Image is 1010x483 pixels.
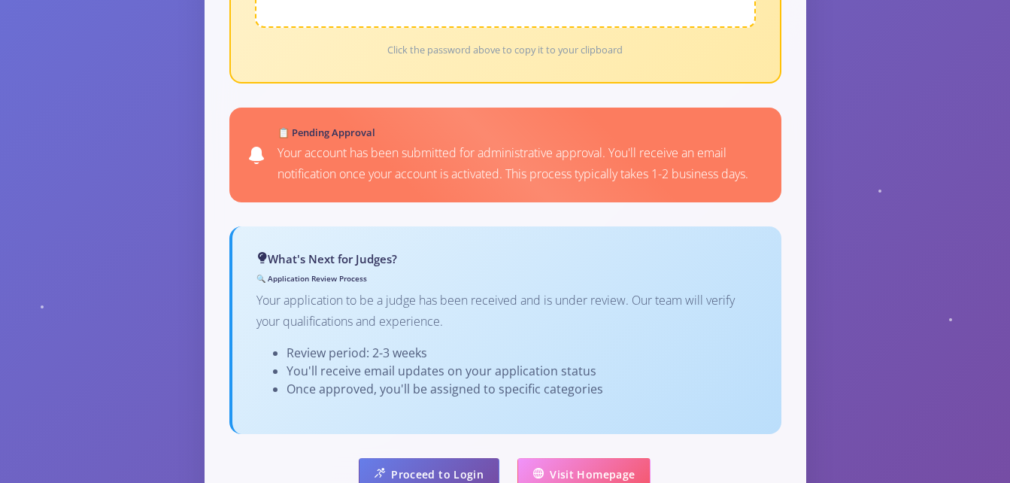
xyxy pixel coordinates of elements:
[256,273,757,284] h6: 🔍 Application Review Process
[278,143,763,184] p: Your account has been submitted for administrative approval. You'll receive an email notification...
[387,43,623,56] small: Click the password above to copy it to your clipboard
[278,126,763,141] h5: 📋 Pending Approval
[256,251,757,268] h4: What's Next for Judges?
[287,380,757,398] li: Once approved, you'll be assigned to specific categories
[287,362,757,380] li: You'll receive email updates on your application status
[256,290,757,331] p: Your application to be a judge has been received and is under review. Our team will verify your q...
[287,344,757,362] li: Review period: 2-3 weeks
